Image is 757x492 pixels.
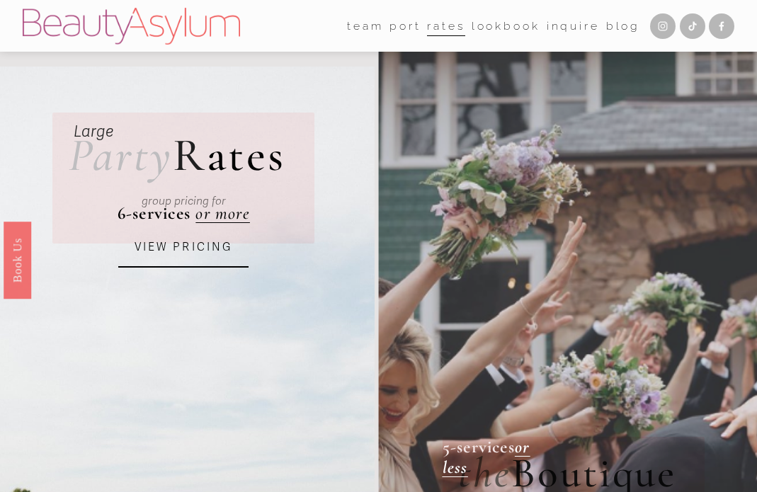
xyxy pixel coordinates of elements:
span: R [173,127,207,183]
a: port [389,15,421,37]
span: team [347,16,384,36]
a: Blog [606,15,641,37]
a: Rates [427,15,465,37]
em: Large [74,122,113,141]
a: VIEW PRICING [118,228,249,268]
em: group pricing for [142,194,226,208]
a: Instagram [650,13,676,39]
a: Facebook [709,13,734,39]
strong: 5-services [443,436,515,457]
img: Beauty Asylum | Bridal Hair &amp; Makeup Charlotte &amp; Atlanta [23,8,240,45]
a: or less [443,436,530,478]
a: Book Us [4,221,31,298]
em: Party [69,127,173,183]
a: Inquire [547,15,601,37]
a: TikTok [680,13,705,39]
h2: ates [69,132,286,178]
a: Lookbook [472,15,540,37]
a: folder dropdown [347,15,384,37]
